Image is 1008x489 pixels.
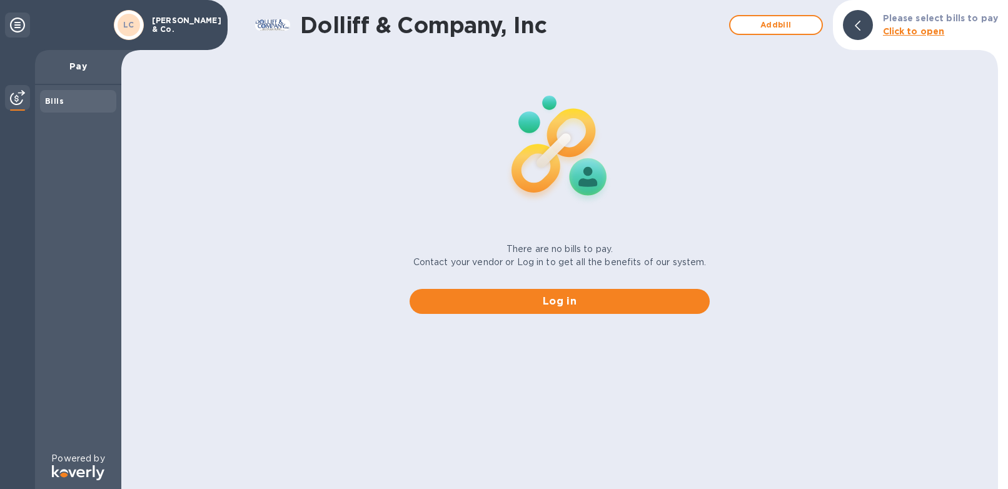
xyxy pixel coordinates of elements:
b: Bills [45,96,64,106]
span: Add bill [740,18,812,33]
img: Logo [52,465,104,480]
button: Addbill [729,15,823,35]
p: There are no bills to pay. Contact your vendor or Log in to get all the benefits of our system. [413,243,707,269]
p: Powered by [51,452,104,465]
h1: Dolliff & Company, Inc [300,12,723,38]
p: Pay [45,60,111,73]
b: Click to open [883,26,945,36]
p: [PERSON_NAME] & Co. [152,16,214,34]
span: Log in [420,294,700,309]
b: Please select bills to pay [883,13,998,23]
button: Log in [410,289,710,314]
b: LC [123,20,134,29]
